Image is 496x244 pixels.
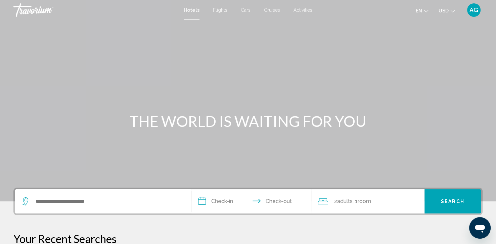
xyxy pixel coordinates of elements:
button: Change language [416,6,429,15]
a: Cars [241,7,251,13]
iframe: Button to launch messaging window [469,217,491,239]
button: User Menu [465,3,483,17]
button: Search [424,189,481,213]
a: Hotels [184,7,199,13]
span: , 1 [353,197,371,206]
a: Flights [213,7,227,13]
span: Search [441,199,464,204]
span: USD [439,8,449,13]
span: Room [358,198,371,204]
a: Activities [294,7,312,13]
span: en [416,8,422,13]
div: Search widget [15,189,481,213]
span: 2 [334,197,353,206]
button: Change currency [439,6,455,15]
button: Travelers: 2 adults, 0 children [311,189,424,213]
span: Adults [337,198,353,204]
span: AG [469,7,478,13]
a: Cruises [264,7,280,13]
a: Travorium [13,3,177,17]
h1: THE WORLD IS WAITING FOR YOU [122,112,374,130]
button: Check in and out dates [191,189,311,213]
